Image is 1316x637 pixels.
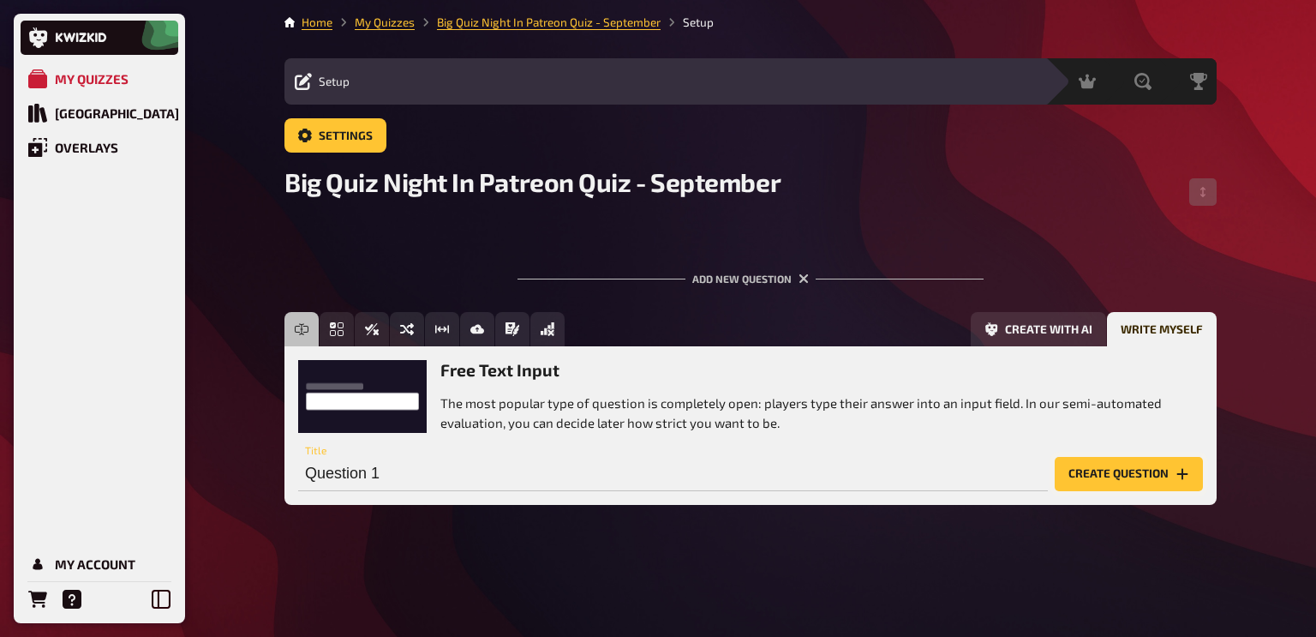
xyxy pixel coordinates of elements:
[284,166,781,197] span: Big Quiz Night In Patreon Quiz - September
[517,245,984,298] div: Add new question
[55,582,89,616] a: Help
[21,96,178,130] a: Quiz Library
[355,15,415,29] a: My Quizzes
[415,14,661,31] li: Big Quiz Night In Patreon Quiz - September
[320,312,354,346] button: Multiple Choice
[302,15,332,29] a: Home
[390,312,424,346] button: Sorting Question
[530,312,565,346] button: Offline Question
[55,140,118,155] div: Overlays
[332,14,415,31] li: My Quizzes
[55,71,129,87] div: My Quizzes
[1107,312,1217,346] button: Write myself
[1055,457,1203,491] button: Create question
[1189,178,1217,206] button: Change Order
[319,130,373,142] span: Settings
[495,312,529,346] button: Prose (Long text)
[971,312,1106,346] button: Create with AI
[284,118,386,153] a: Settings
[425,312,459,346] button: Estimation Question
[55,556,135,572] div: My Account
[460,312,494,346] button: Image Answer
[21,130,178,165] a: Overlays
[437,15,661,29] a: Big Quiz Night In Patreon Quiz - September
[21,62,178,96] a: My Quizzes
[55,105,179,121] div: [GEOGRAPHIC_DATA]
[298,457,1048,491] input: Title
[21,582,55,616] a: Orders
[302,14,332,31] li: Home
[661,14,714,31] li: Setup
[440,360,1203,380] h3: Free Text Input
[440,394,1203,432] p: The most popular type of question is completely open: players type their answer into an input fie...
[319,75,350,88] span: Setup
[284,312,319,346] button: Free Text Input
[21,547,178,581] a: My Account
[355,312,389,346] button: True / False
